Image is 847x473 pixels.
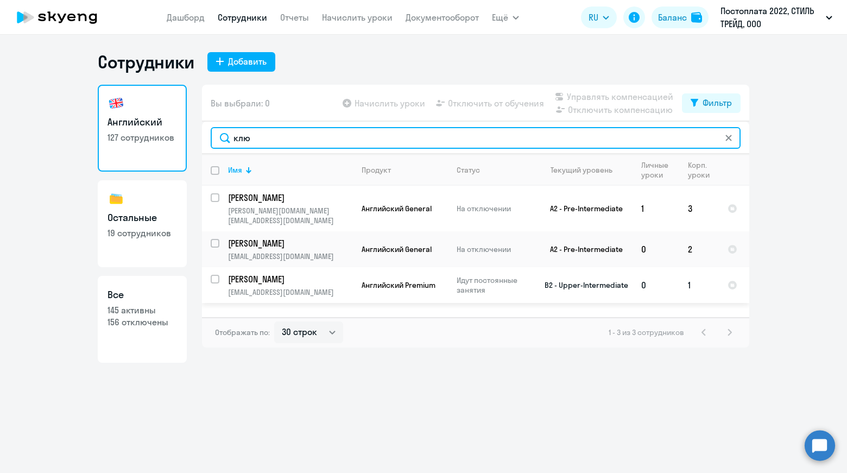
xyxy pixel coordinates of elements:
div: Личные уроки [641,160,679,180]
a: Остальные19 сотрудников [98,180,187,267]
a: Документооборот [406,12,479,23]
button: Ещё [492,7,519,28]
button: Добавить [207,52,275,72]
img: balance [691,12,702,23]
span: Ещё [492,11,508,24]
span: 1 - 3 из 3 сотрудников [609,327,684,337]
td: 2 [679,231,719,267]
p: [EMAIL_ADDRESS][DOMAIN_NAME] [228,251,352,261]
div: Фильтр [703,96,732,109]
button: Фильтр [682,93,741,113]
p: [PERSON_NAME][DOMAIN_NAME][EMAIL_ADDRESS][DOMAIN_NAME] [228,206,352,225]
button: Балансbalance [652,7,709,28]
td: 0 [633,267,679,303]
a: Начислить уроки [322,12,393,23]
p: 127 сотрудников [108,131,177,143]
a: Английский127 сотрудников [98,85,187,172]
span: RU [589,11,598,24]
a: Все145 активны156 отключены [98,276,187,363]
div: Имя [228,165,352,175]
a: [PERSON_NAME] [228,237,352,249]
div: Корп. уроки [688,160,710,180]
p: [PERSON_NAME] [228,192,351,204]
div: Корп. уроки [688,160,718,180]
p: Постоплата 2022, СТИЛЬ ТРЕЙД, ООО [720,4,821,30]
img: others [108,190,125,207]
h3: Остальные [108,211,177,225]
td: A2 - Pre-Intermediate [532,231,633,267]
td: B2 - Upper-Intermediate [532,267,633,303]
td: 1 [679,267,719,303]
a: Сотрудники [218,12,267,23]
p: 19 сотрудников [108,227,177,239]
div: Статус [457,165,531,175]
p: Идут постоянные занятия [457,275,531,295]
img: english [108,94,125,112]
div: Статус [457,165,480,175]
span: Отображать по: [215,327,270,337]
p: 145 активны [108,304,177,316]
div: Баланс [658,11,687,24]
div: Продукт [362,165,447,175]
a: [PERSON_NAME] [228,273,352,285]
input: Поиск по имени, email, продукту или статусу [211,127,741,149]
a: Отчеты [280,12,309,23]
button: Постоплата 2022, СТИЛЬ ТРЕЙД, ООО [715,4,838,30]
td: 3 [679,186,719,231]
p: 156 отключены [108,316,177,328]
a: Дашборд [167,12,205,23]
span: Английский General [362,244,432,254]
p: [EMAIL_ADDRESS][DOMAIN_NAME] [228,287,352,297]
div: Личные уроки [641,160,669,180]
p: На отключении [457,204,531,213]
h1: Сотрудники [98,51,194,73]
td: A2 - Pre-Intermediate [532,186,633,231]
p: [PERSON_NAME] [228,237,351,249]
td: 1 [633,186,679,231]
td: 0 [633,231,679,267]
a: [PERSON_NAME] [228,192,352,204]
span: Английский Premium [362,280,435,290]
div: Добавить [228,55,267,68]
h3: Все [108,288,177,302]
h3: Английский [108,115,177,129]
div: Имя [228,165,242,175]
span: Вы выбрали: 0 [211,97,270,110]
div: Текущий уровень [551,165,612,175]
p: На отключении [457,244,531,254]
span: Английский General [362,204,432,213]
div: Продукт [362,165,391,175]
button: RU [581,7,617,28]
div: Текущий уровень [540,165,632,175]
p: [PERSON_NAME] [228,273,351,285]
